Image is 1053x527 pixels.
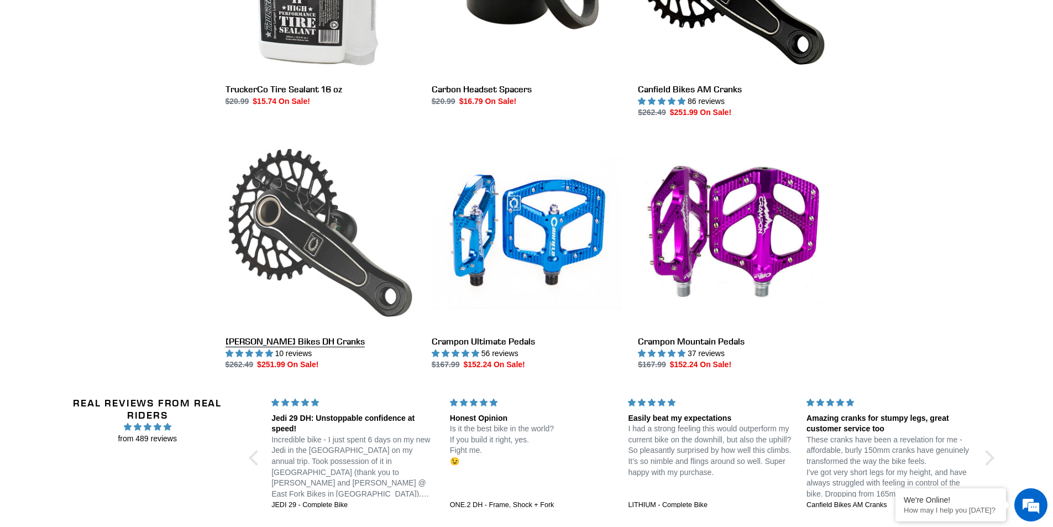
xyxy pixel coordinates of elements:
[450,397,615,409] div: 5 stars
[806,413,972,435] div: Amazing cranks for stumpy legs, great customer service too
[806,397,972,409] div: 5 stars
[904,495,998,504] div: We're Online!
[53,421,242,433] span: 4.96 stars
[628,413,793,424] div: Easily beat my expectations
[53,397,242,421] h2: Real Reviews from Real Riders
[450,413,615,424] div: Honest Opinion
[271,413,437,435] div: Jedi 29 DH: Unstoppable confidence at speed!
[806,435,972,500] p: These cranks have been a revelation for me - affordable, burly 150mm cranks have genuinely transf...
[64,139,153,251] span: We're online!
[628,500,793,510] a: LITHIUM - Complete Bike
[904,506,998,514] p: How may I help you today?
[271,397,437,409] div: 5 stars
[74,62,202,76] div: Chat with us now
[181,6,208,32] div: Minimize live chat window
[53,433,242,445] span: from 489 reviews
[6,302,211,341] textarea: Type your message and hit 'Enter'
[628,397,793,409] div: 5 stars
[450,424,615,467] p: Is it the best bike in the world? If you build it right, yes. Fight me. 😉
[271,500,437,510] a: JEDI 29 - Complete Bike
[450,500,615,510] a: ONE.2 DH - Frame, Shock + Fork
[628,424,793,478] p: I had a strong feeling this would outperform my current bike on the downhill, but also the uphill...
[271,435,437,500] p: Incredible bike - I just spent 6 days on my new Jedi in the [GEOGRAPHIC_DATA] on my annual trip. ...
[806,500,972,510] a: Canfield Bikes AM Cranks
[12,61,29,77] div: Navigation go back
[35,55,63,83] img: d_696896380_company_1647369064580_696896380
